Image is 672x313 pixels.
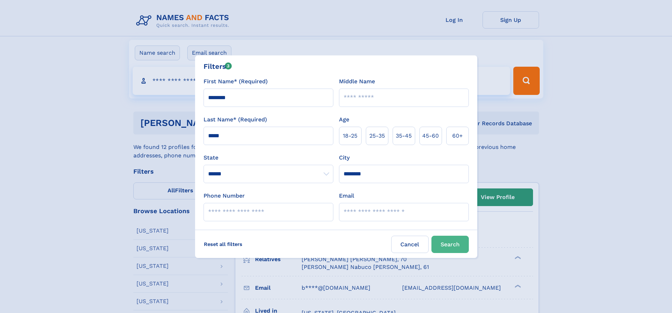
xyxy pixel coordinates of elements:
span: 35‑45 [396,132,412,140]
div: Filters [204,61,232,72]
span: 60+ [452,132,463,140]
label: Age [339,115,349,124]
label: Email [339,192,354,200]
label: City [339,154,350,162]
span: 45‑60 [422,132,439,140]
label: Middle Name [339,77,375,86]
label: Reset all filters [199,236,247,253]
label: Cancel [391,236,429,253]
span: 18‑25 [343,132,357,140]
label: Last Name* (Required) [204,115,267,124]
label: State [204,154,333,162]
span: 25‑35 [369,132,385,140]
label: First Name* (Required) [204,77,268,86]
label: Phone Number [204,192,245,200]
button: Search [431,236,469,253]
